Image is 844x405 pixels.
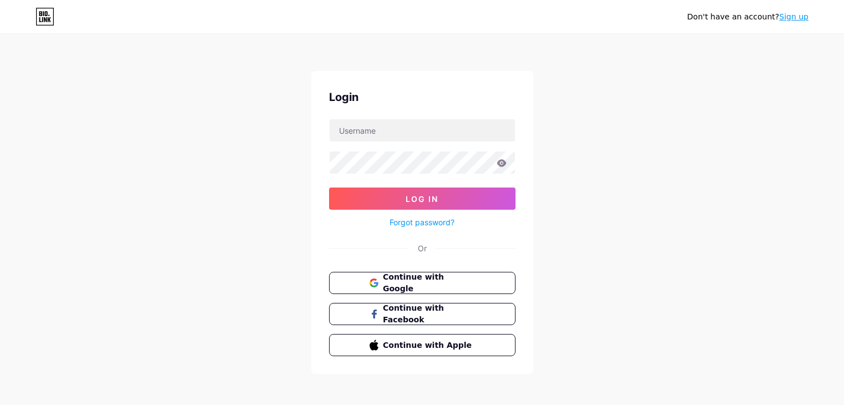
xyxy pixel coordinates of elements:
[406,194,438,204] span: Log In
[329,303,516,325] button: Continue with Facebook
[329,334,516,356] button: Continue with Apple
[330,119,515,141] input: Username
[687,11,808,23] div: Don't have an account?
[383,340,474,351] span: Continue with Apple
[329,89,516,105] div: Login
[383,271,474,295] span: Continue with Google
[329,272,516,294] button: Continue with Google
[329,188,516,210] button: Log In
[779,12,808,21] a: Sign up
[418,242,427,254] div: Or
[390,216,454,228] a: Forgot password?
[383,302,474,326] span: Continue with Facebook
